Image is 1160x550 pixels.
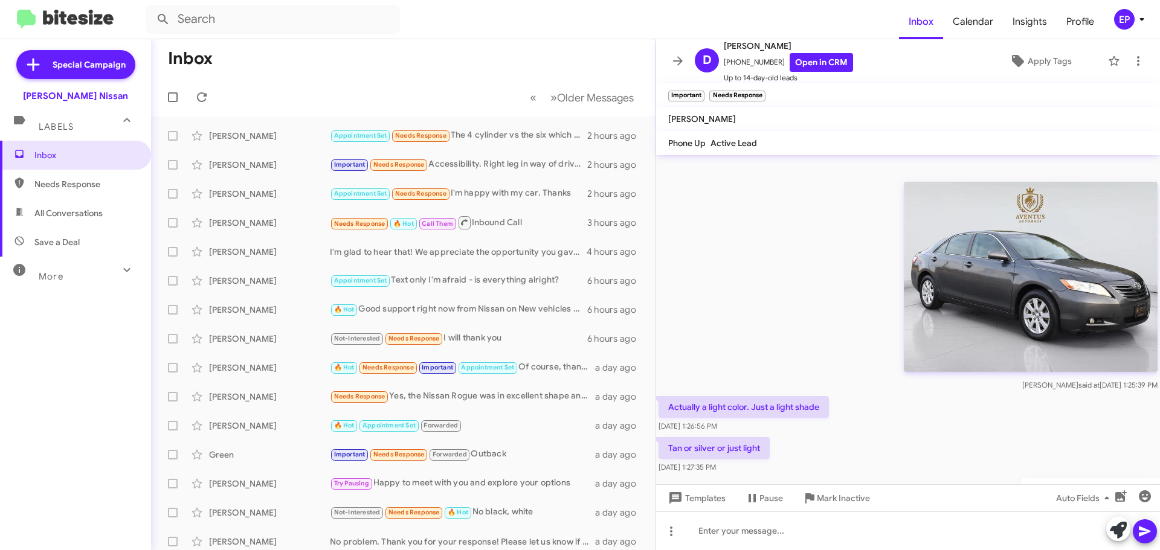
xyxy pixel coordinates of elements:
[209,130,330,142] div: [PERSON_NAME]
[1021,478,1158,500] p: Like this one?
[587,333,646,345] div: 6 hours ago
[209,304,330,316] div: [PERSON_NAME]
[334,508,381,516] span: Not-Interested
[330,187,587,200] div: I'm happy with my car. Thanks
[587,159,646,171] div: 2 hours ago
[168,49,213,68] h1: Inbox
[659,437,770,459] p: Tan or silver or just light
[209,159,330,171] div: [PERSON_NAME]
[209,420,330,432] div: [PERSON_NAME]
[209,275,330,287] div: [PERSON_NAME]
[587,217,646,229] div: 3 hours ago
[461,363,514,371] span: Appointment Set
[395,190,446,197] span: Needs Response
[330,129,587,142] div: The 4 cylinder vs the six which does impact price...
[330,331,587,345] div: I will thank you
[1028,50,1072,72] span: Apply Tags
[330,158,587,171] div: Accessibility. Right leg in way of driving. Drive with left leg.
[330,505,595,519] div: No black, white
[899,4,943,39] a: Inbox
[724,39,853,53] span: [PERSON_NAME]
[430,449,469,461] span: Forwarded
[209,188,330,200] div: [PERSON_NAME]
[34,178,137,190] span: Needs Response
[422,220,453,228] span: Call Them
[817,487,870,509] span: Mark Inactive
[209,217,330,229] div: [PERSON_NAME]
[39,271,63,282] span: More
[395,132,446,139] span: Needs Response
[523,85,544,110] button: Previous
[209,478,330,490] div: [PERSON_NAME]
[595,362,646,374] div: a day ago
[334,479,369,487] span: Try Pausing
[16,50,135,79] a: Special Campaign
[666,487,726,509] span: Templates
[595,507,646,519] div: a day ago
[34,236,80,248] span: Save a Deal
[362,363,414,371] span: Needs Response
[334,190,387,197] span: Appointment Set
[790,53,853,72] a: Open in CRM
[39,121,74,132] span: Labels
[373,450,425,458] span: Needs Response
[1078,380,1100,389] span: said at
[330,536,595,548] div: No problem. Thank you for your response! Please let us know if there is anything we can help you ...
[943,4,1003,39] a: Calendar
[334,421,355,429] span: 🔥 Hot
[543,85,641,110] button: Next
[209,391,330,403] div: [PERSON_NAME]
[209,507,330,519] div: [PERSON_NAME]
[659,396,829,418] p: Actually a light color. Just a light shade
[759,487,783,509] span: Pause
[330,215,587,230] div: Inbound Call
[209,362,330,374] div: [PERSON_NAME]
[373,161,425,168] span: Needs Response
[209,333,330,345] div: [PERSON_NAME]
[146,5,400,34] input: Search
[330,389,595,403] div: Yes, the Nissan Rogue was in excellent shape and your salesperson was very helpful.
[388,334,440,342] span: Needs Response
[587,188,646,200] div: 2 hours ago
[530,90,536,105] span: «
[978,50,1102,72] button: Apply Tags
[334,132,387,139] span: Appointment Set
[1022,380,1158,389] span: [PERSON_NAME] [DATE] 1:25:39 PM
[421,420,461,432] span: Forwarded
[209,246,330,258] div: [PERSON_NAME]
[595,536,646,548] div: a day ago
[330,447,595,461] div: Outback
[1003,4,1057,39] a: Insights
[1114,9,1135,30] div: EP
[330,476,595,490] div: Happy to meet with you and explore your options
[362,421,416,429] span: Appointment Set
[668,138,706,149] span: Phone Up
[724,72,853,84] span: Up to 14-day-old leads
[1056,487,1114,509] span: Auto Fields
[209,449,330,461] div: Green
[793,487,880,509] button: Mark Inactive
[550,90,557,105] span: »
[595,420,646,432] div: a day ago
[334,334,381,342] span: Not-Interested
[1057,4,1104,39] span: Profile
[595,391,646,403] div: a day ago
[659,462,716,472] span: [DATE] 1:27:35 PM
[334,392,385,400] span: Needs Response
[334,220,385,228] span: Needs Response
[656,487,735,509] button: Templates
[23,90,128,102] div: [PERSON_NAME] Nissan
[595,449,646,461] div: a day ago
[668,91,704,101] small: Important
[709,91,765,101] small: Needs Response
[557,91,634,104] span: Older Messages
[587,304,646,316] div: 6 hours ago
[587,246,646,258] div: 4 hours ago
[422,363,453,371] span: Important
[330,273,587,287] div: Text only I'm afraid - is everything alright?
[34,207,103,219] span: All Conversations
[334,450,366,458] span: Important
[209,536,330,548] div: [PERSON_NAME]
